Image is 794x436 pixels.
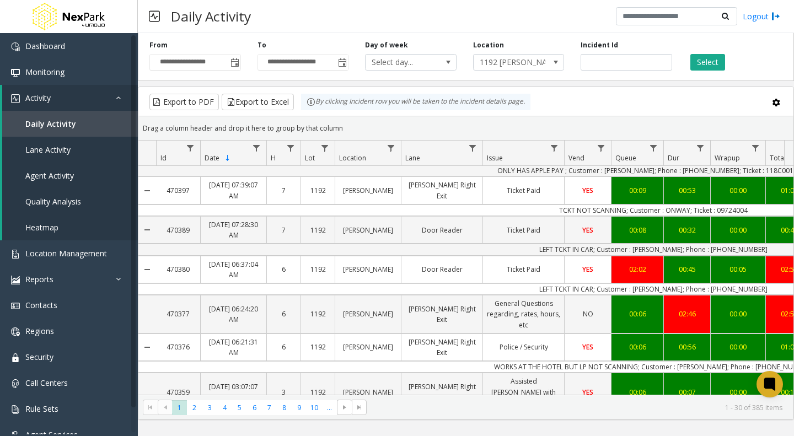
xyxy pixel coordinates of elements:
[11,302,20,310] img: 'icon'
[247,400,262,415] span: Page 6
[25,196,81,207] span: Quality Analysis
[201,301,266,327] a: [DATE] 06:24:20 AM
[646,141,661,155] a: Queue Filter Menu
[271,153,276,163] span: H
[249,141,264,155] a: Date Filter Menu
[335,261,401,277] a: [PERSON_NAME]
[2,85,138,111] a: Activity
[25,144,71,155] span: Lane Activity
[565,306,611,322] a: NO
[267,182,301,198] a: 7
[25,326,54,336] span: Regions
[25,41,65,51] span: Dashboard
[711,222,765,238] a: 00:00
[693,141,708,155] a: Dur Filter Menu
[183,141,198,155] a: Id Filter Menu
[156,306,200,322] a: 470377
[474,55,546,70] span: 1192 [PERSON_NAME]
[667,342,707,352] div: 00:56
[138,173,156,208] a: Collapse Details
[201,177,266,203] a: [DATE] 07:39:07 AM
[25,352,53,362] span: Security
[138,212,156,247] a: Collapse Details
[581,40,618,50] label: Incident Id
[565,261,611,277] a: YES
[352,400,367,415] span: Go to the last page
[711,182,765,198] a: 00:00
[2,189,138,214] a: Quality Analysis
[187,400,202,415] span: Page 2
[483,295,564,333] a: General Questions regarding, rates, hours, etc
[201,217,266,243] a: [DATE] 07:28:30 AM
[25,222,58,233] span: Heatmap
[156,339,200,355] a: 470376
[25,274,53,284] span: Reports
[138,330,156,365] a: Collapse Details
[667,264,707,274] div: 00:45
[11,405,20,414] img: 'icon'
[611,261,663,277] a: 02:02
[611,384,663,400] a: 00:06
[301,261,335,277] a: 1192
[465,141,480,155] a: Lane Filter Menu
[713,185,763,196] div: 00:00
[565,182,611,198] a: YES
[401,334,482,360] a: [PERSON_NAME] Right Exit
[483,261,564,277] a: Ticket Paid
[25,248,107,259] span: Location Management
[267,384,301,400] a: 3
[405,153,420,163] span: Lane
[201,379,266,405] a: [DATE] 03:07:07 AM
[565,384,611,400] a: YES
[25,93,51,103] span: Activity
[748,141,763,155] a: Wrapup Filter Menu
[305,153,315,163] span: Lot
[614,309,661,319] div: 00:06
[217,400,232,415] span: Page 4
[283,141,298,155] a: H Filter Menu
[11,94,20,103] img: 'icon'
[156,261,200,277] a: 470380
[743,10,780,22] a: Logout
[668,153,679,163] span: Dur
[318,141,332,155] a: Lot Filter Menu
[582,342,593,352] span: YES
[292,400,307,415] span: Page 9
[713,264,763,274] div: 00:05
[335,222,401,238] a: [PERSON_NAME]
[664,261,710,277] a: 00:45
[667,309,707,319] div: 02:46
[547,141,562,155] a: Issue Filter Menu
[401,379,482,405] a: [PERSON_NAME] Right Exit
[711,384,765,400] a: 00:00
[487,153,503,163] span: Issue
[138,141,793,395] div: Data table
[11,250,20,259] img: 'icon'
[301,94,530,110] div: By clicking Incident row you will be taken to the incident details page.
[201,256,266,283] a: [DATE] 06:37:04 AM
[384,141,399,155] a: Location Filter Menu
[172,400,187,415] span: Page 1
[611,339,663,355] a: 00:06
[322,400,337,415] span: Page 11
[483,182,564,198] a: Ticket Paid
[25,67,65,77] span: Monitoring
[25,403,58,414] span: Rule Sets
[667,387,707,397] div: 00:07
[711,261,765,277] a: 00:05
[223,154,232,163] span: Sortable
[365,40,408,50] label: Day of week
[301,384,335,400] a: 1192
[205,153,219,163] span: Date
[2,111,138,137] a: Daily Activity
[307,400,322,415] span: Page 10
[11,327,20,336] img: 'icon'
[11,353,20,362] img: 'icon'
[340,403,349,412] span: Go to the next page
[614,264,661,274] div: 02:02
[11,379,20,388] img: 'icon'
[615,153,636,163] span: Queue
[160,153,167,163] span: Id
[301,182,335,198] a: 1192
[611,222,663,238] a: 00:08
